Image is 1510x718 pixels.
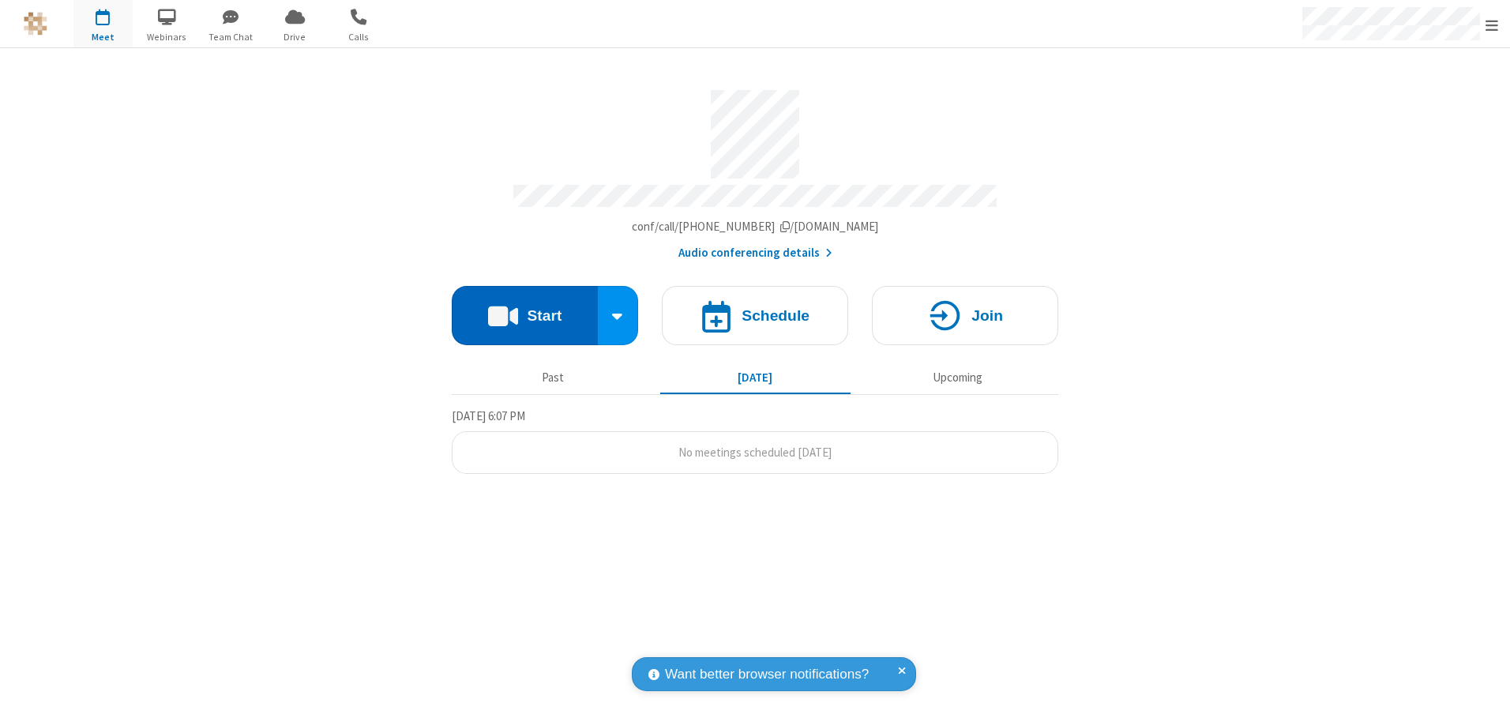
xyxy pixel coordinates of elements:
button: Copy my meeting room linkCopy my meeting room link [632,218,879,236]
button: Join [872,286,1058,345]
span: Team Chat [201,30,261,44]
button: Schedule [662,286,848,345]
section: Account details [452,78,1058,262]
span: Copy my meeting room link [632,219,879,234]
span: [DATE] 6:07 PM [452,408,525,423]
div: Start conference options [598,286,639,345]
span: Drive [265,30,325,44]
h4: Start [527,308,562,323]
span: No meetings scheduled [DATE] [678,445,832,460]
section: Today's Meetings [452,407,1058,475]
h4: Join [971,308,1003,323]
img: QA Selenium DO NOT DELETE OR CHANGE [24,12,47,36]
span: Want better browser notifications? [665,664,869,685]
span: Calls [329,30,389,44]
button: Past [458,363,648,393]
span: Webinars [137,30,197,44]
button: Upcoming [862,363,1053,393]
button: Start [452,286,598,345]
span: Meet [73,30,133,44]
button: Audio conferencing details [678,244,832,262]
h4: Schedule [742,308,809,323]
button: [DATE] [660,363,851,393]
